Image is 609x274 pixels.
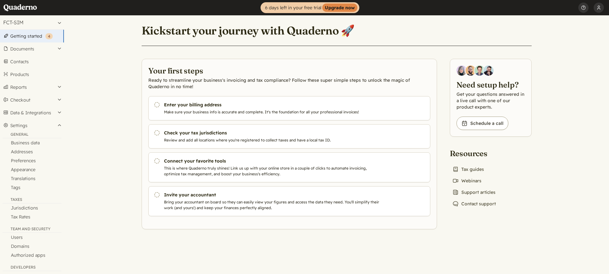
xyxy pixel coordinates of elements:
p: Review and add all locations where you're registered to collect taxes and have a local tax ID. [164,137,382,143]
a: Invite your accountant Bring your accountant on board so they can easily view your figures and ac... [148,186,430,216]
img: Diana Carrasco, Account Executive at Quaderno [457,65,467,76]
span: 4 [48,34,50,39]
div: Taxes [3,197,61,203]
p: Bring your accountant on board so they can easily view your figures and access the data they need... [164,199,382,211]
a: Schedule a call [457,117,508,130]
a: Support articles [450,188,498,197]
img: Jairo Fumero, Account Executive at Quaderno [465,65,476,76]
h1: Kickstart your journey with Quaderno 🚀 [142,24,355,38]
h2: Your first steps [148,65,430,76]
h3: Invite your accountant [164,192,382,198]
h2: Resources [450,148,498,158]
h2: Need setup help? [457,80,525,90]
strong: Upgrade now [322,4,357,12]
div: General [3,132,61,138]
a: Connect your favorite tools This is where Quaderno truly shines! Link us up with your online stor... [148,152,430,182]
p: Get your questions answered in a live call with one of our product experts. [457,91,525,110]
h3: Connect your favorite tools [164,158,382,164]
img: Javier Rubio, DevRel at Quaderno [483,65,494,76]
img: Ivo Oltmans, Business Developer at Quaderno [474,65,485,76]
p: Ready to streamline your business's invoicing and tax compliance? Follow these super simple steps... [148,77,430,90]
h3: Enter your billing address [164,102,382,108]
a: Contact support [450,199,498,208]
h3: Check your tax jurisdictions [164,130,382,136]
a: Check your tax jurisdictions Review and add all locations where you're registered to collect taxe... [148,124,430,148]
a: Webinars [450,176,484,185]
p: Make sure your business info is accurate and complete. It's the foundation for all your professio... [164,109,382,115]
a: Enter your billing address Make sure your business info is accurate and complete. It's the founda... [148,96,430,120]
p: This is where Quaderno truly shines! Link us up with your online store in a couple of clicks to a... [164,165,382,177]
div: Team and security [3,226,61,233]
a: Tax guides [450,165,487,174]
a: 6 days left in your free trialUpgrade now [261,2,359,13]
div: Developers [3,265,61,271]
